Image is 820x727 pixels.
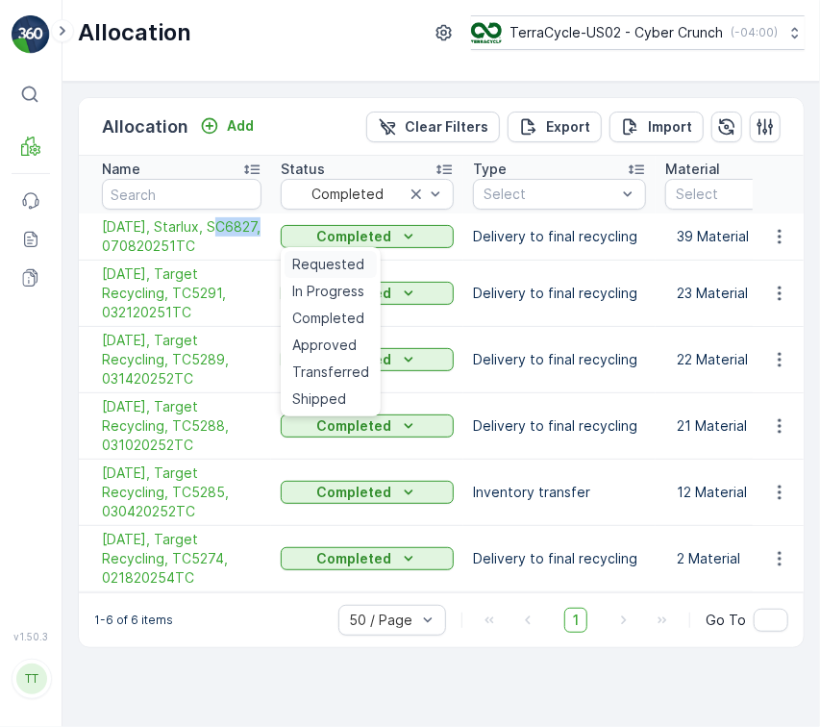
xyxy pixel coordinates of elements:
[677,227,749,246] p: 39 Material
[648,117,692,137] p: Import
[281,160,325,179] p: Status
[292,309,364,328] span: Completed
[473,350,646,369] p: Delivery to final recycling
[473,483,646,502] p: Inventory transfer
[564,608,587,633] span: 1
[102,530,261,588] span: [DATE], Target Recycling, TC5274, 021820254TC
[281,414,454,438] button: Completed
[665,160,720,179] p: Material
[102,464,261,521] span: [DATE], Target Recycling, TC5285, 030420252TC
[102,331,261,389] span: [DATE], Target Recycling, TC5289, 031420252TC
[316,549,391,568] p: Completed
[102,264,261,322] span: [DATE], Target Recycling, TC5291, 032120251TC
[281,247,381,416] ul: Completed
[16,664,47,694] div: TT
[706,611,746,630] span: Go To
[102,217,261,256] span: [DATE], Starlux, SC6827, 070820251TC
[192,114,261,138] button: Add
[473,160,507,179] p: Type
[366,112,500,142] button: Clear Filters
[316,416,391,436] p: Completed
[102,464,261,521] a: 3/5/25, Target Recycling, TC5285, 030420252TC
[292,389,346,409] span: Shipped
[102,179,261,210] input: Search
[677,416,747,436] p: 21 Material
[677,284,748,303] p: 23 Material
[484,185,616,204] p: Select
[509,23,723,42] p: TerraCycle-US02 - Cyber Crunch
[102,113,188,140] p: Allocation
[665,278,783,309] button: 23 Material
[473,549,646,568] p: Delivery to final recycling
[508,112,602,142] button: Export
[281,225,454,248] button: Completed
[677,350,748,369] p: 22 Material
[731,25,778,40] p: ( -04:00 )
[546,117,590,137] p: Export
[292,282,364,301] span: In Progress
[665,411,782,441] button: 21 Material
[12,15,50,54] img: logo
[102,397,261,455] span: [DATE], Target Recycling, TC5288, 031020252TC
[227,116,254,136] p: Add
[609,112,704,142] button: Import
[292,336,357,355] span: Approved
[677,483,747,502] p: 12 Material
[665,221,783,252] button: 39 Material
[473,227,646,246] p: Delivery to final recycling
[281,481,454,504] button: Completed
[676,185,808,204] p: Select
[665,543,775,574] button: 2 Material
[12,646,50,712] button: TT
[677,549,740,568] p: 2 Material
[473,284,646,303] p: Delivery to final recycling
[78,17,191,48] p: Allocation
[405,117,488,137] p: Clear Filters
[471,15,805,50] button: TerraCycle-US02 - Cyber Crunch(-04:00)
[281,547,454,570] button: Completed
[316,483,391,502] p: Completed
[665,344,783,375] button: 22 Material
[471,22,502,43] img: TC_VWL6UX0.png
[102,331,261,389] a: 3/17/25, Target Recycling, TC5289, 031420252TC
[102,217,261,256] a: 7/10/25, Starlux, SC6827, 070820251TC
[102,264,261,322] a: 3/26/25, Target Recycling, TC5291, 032120251TC
[292,363,369,382] span: Transferred
[665,477,782,508] button: 12 Material
[102,160,140,179] p: Name
[102,397,261,455] a: 3/12/25, Target Recycling, TC5288, 031020252TC
[292,255,364,274] span: Requested
[473,416,646,436] p: Delivery to final recycling
[316,227,391,246] p: Completed
[94,613,173,628] p: 1-6 of 6 items
[12,631,50,642] span: v 1.50.3
[102,530,261,588] a: 2/19/25, Target Recycling, TC5274, 021820254TC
